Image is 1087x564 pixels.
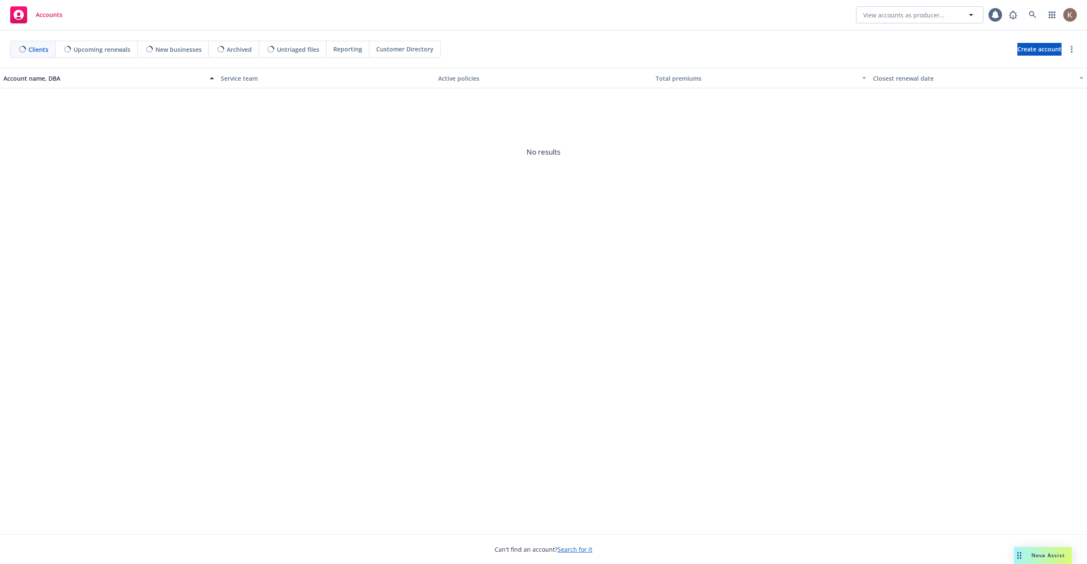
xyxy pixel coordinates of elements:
[1017,41,1062,57] span: Create account
[155,45,202,54] span: New businesses
[856,6,983,23] button: View accounts as producer...
[656,74,857,83] div: Total premiums
[652,68,870,88] button: Total premiums
[333,45,362,54] span: Reporting
[863,11,945,20] span: View accounts as producer...
[1031,552,1065,559] span: Nova Assist
[217,68,435,88] button: Service team
[1014,547,1072,564] button: Nova Assist
[870,68,1087,88] button: Closest renewal date
[73,45,130,54] span: Upcoming renewals
[495,545,592,554] span: Can't find an account?
[435,68,652,88] button: Active policies
[1014,547,1025,564] div: Drag to move
[438,74,649,83] div: Active policies
[1017,43,1062,56] a: Create account
[7,3,66,27] a: Accounts
[221,74,431,83] div: Service team
[277,45,319,54] span: Untriaged files
[873,74,1074,83] div: Closest renewal date
[28,45,48,54] span: Clients
[227,45,252,54] span: Archived
[36,11,62,18] span: Accounts
[3,74,205,83] div: Account name, DBA
[1024,6,1041,23] a: Search
[376,45,434,54] span: Customer Directory
[1005,6,1022,23] a: Report a Bug
[1044,6,1061,23] a: Switch app
[558,545,592,553] a: Search for it
[1067,44,1077,54] a: more
[1063,8,1077,22] img: photo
